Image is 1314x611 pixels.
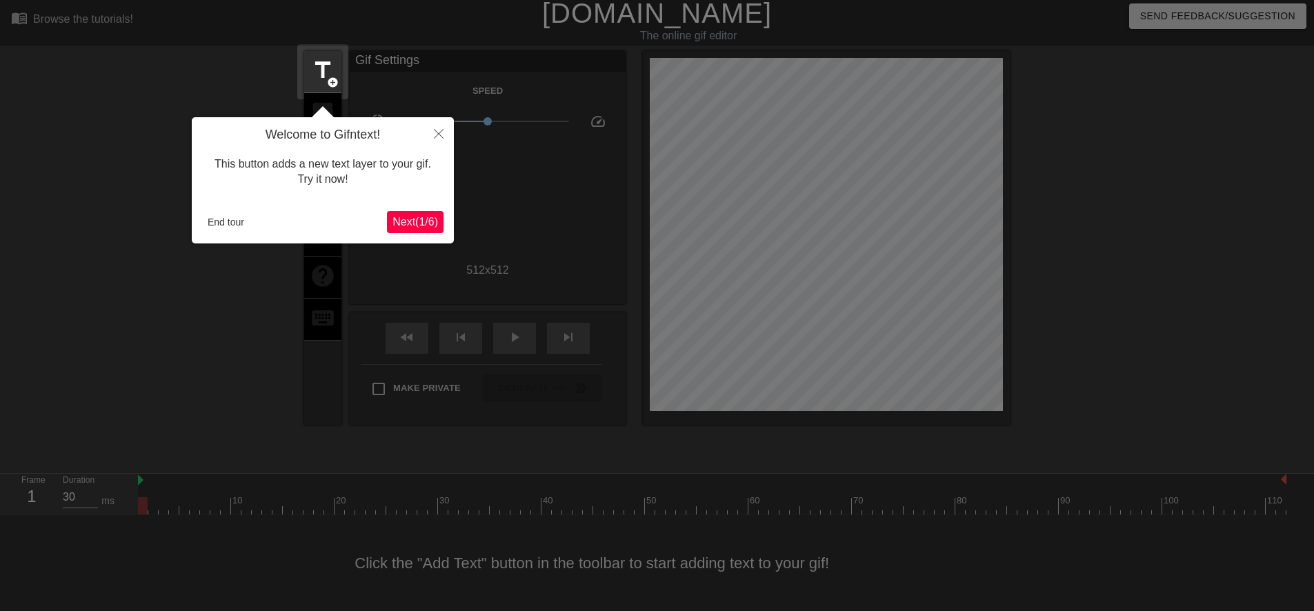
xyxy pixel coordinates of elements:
div: This button adds a new text layer to your gif. Try it now! [202,143,444,201]
span: Next ( 1 / 6 ) [392,216,438,228]
h4: Welcome to Gifntext! [202,128,444,143]
button: Next [387,211,444,233]
button: Close [424,117,454,149]
button: End tour [202,212,250,232]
